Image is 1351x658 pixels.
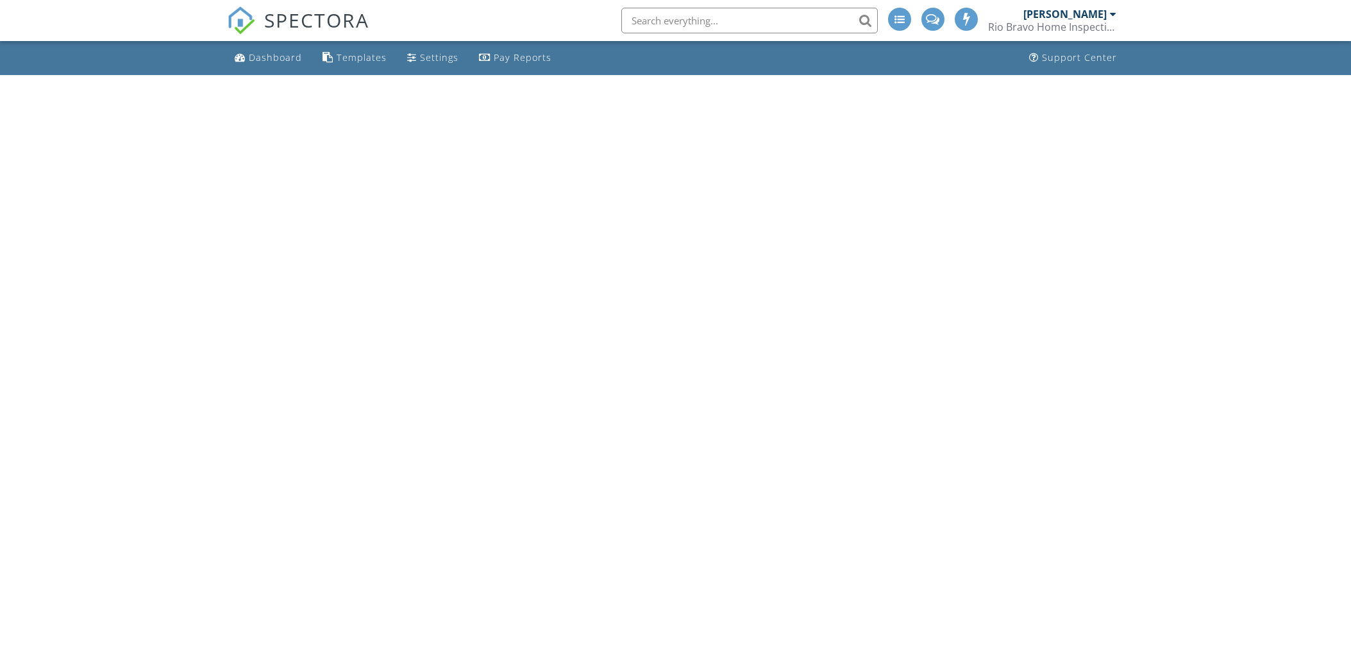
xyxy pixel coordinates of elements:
[988,21,1116,33] div: Rio Bravo Home Inspections
[621,8,878,33] input: Search everything...
[474,46,557,70] a: Pay Reports
[420,51,458,63] div: Settings
[1042,51,1117,63] div: Support Center
[264,6,369,33] span: SPECTORA
[249,51,302,63] div: Dashboard
[317,46,392,70] a: Templates
[402,46,464,70] a: Settings
[337,51,387,63] div: Templates
[227,6,255,35] img: The Best Home Inspection Software - Spectora
[230,46,307,70] a: Dashboard
[227,17,369,44] a: SPECTORA
[494,51,551,63] div: Pay Reports
[1023,8,1107,21] div: [PERSON_NAME]
[1024,46,1122,70] a: Support Center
